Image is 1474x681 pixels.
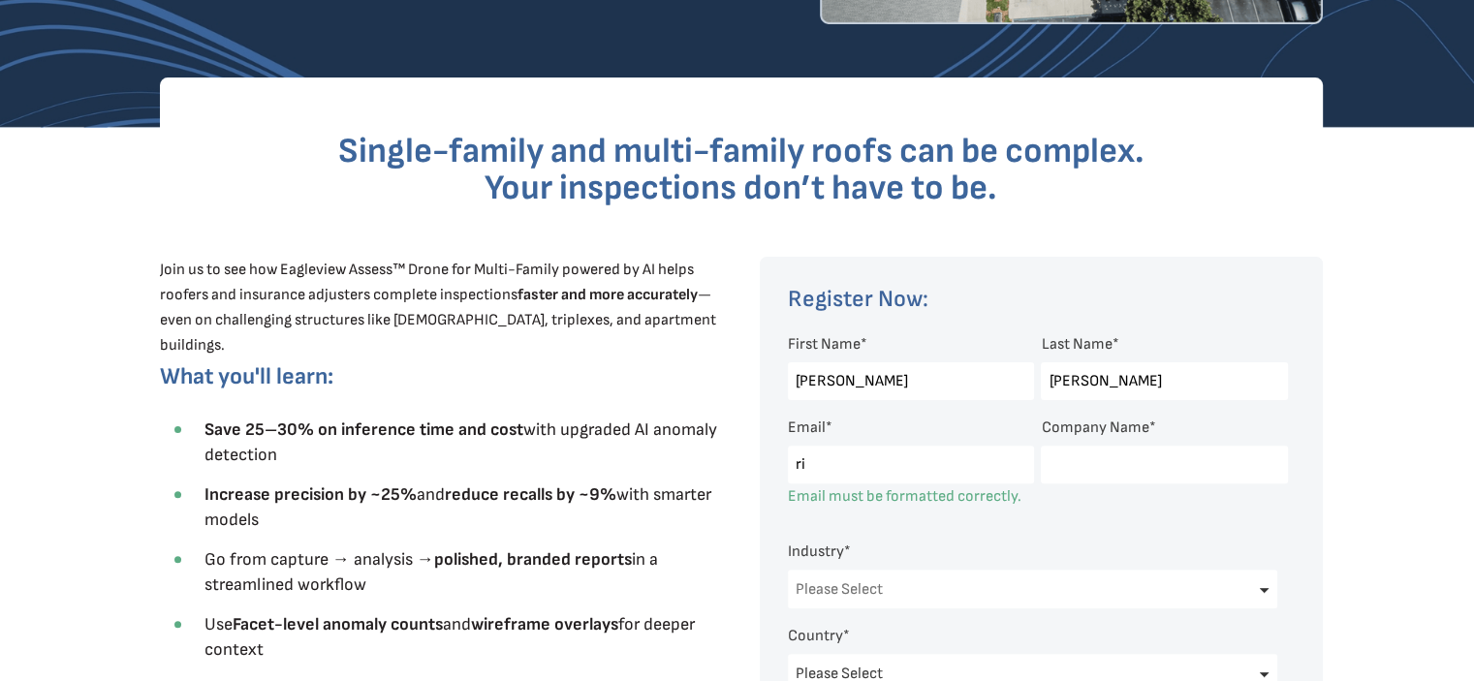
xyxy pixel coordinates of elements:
[204,419,717,465] span: with upgraded AI anomaly detection
[788,335,861,354] span: First Name
[204,484,417,505] strong: Increase precision by ~25%
[788,627,843,645] span: Country
[1041,418,1148,437] span: Company Name
[788,542,844,561] span: Industry
[204,614,695,660] span: Use and for deeper context
[204,549,658,595] span: Go from capture → analysis → in a streamlined workflow
[204,419,523,440] strong: Save 25–30% on inference time and cost
[788,487,1021,506] label: Email must be formatted correctly.
[233,614,443,635] strong: Facet-level anomaly counts
[204,484,711,530] span: and with smarter models
[160,261,716,355] span: Join us to see how Eagleview Assess™ Drone for Multi-Family powered by AI helps roofers and insur...
[788,285,928,313] span: Register Now:
[1041,335,1112,354] span: Last Name
[788,418,826,437] span: Email
[338,131,1145,172] span: Single-family and multi-family roofs can be complex.
[485,168,997,209] span: Your inspections don’t have to be.
[160,362,333,390] span: What you'll learn:
[434,549,632,570] strong: polished, branded reports
[517,286,698,304] strong: faster and more accurately
[471,614,618,635] strong: wireframe overlays
[445,484,616,505] strong: reduce recalls by ~9%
